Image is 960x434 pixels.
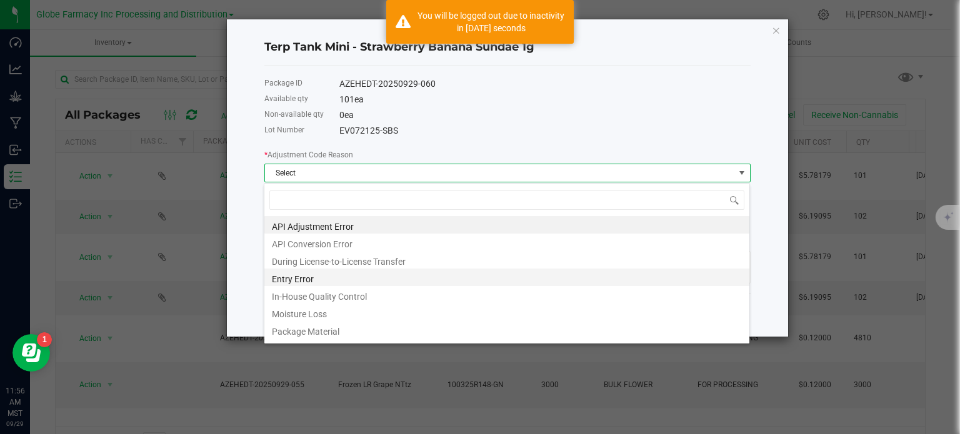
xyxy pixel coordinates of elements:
[264,149,353,160] label: Adjustment Code Reason
[265,164,734,182] span: Select
[264,124,304,136] label: Lot Number
[264,39,751,56] h4: Terp Tank Mini - Strawberry Banana Sundae 1g
[264,93,308,104] label: Available qty
[339,124,751,137] div: EV072125-SBS
[12,334,50,372] iframe: Resource center
[264,77,302,89] label: Package ID
[339,93,751,106] div: 101
[339,77,751,91] div: AZEHEDT-20250929-060
[37,332,52,347] iframe: Resource center unread badge
[344,110,354,120] span: ea
[339,109,751,122] div: 0
[354,94,364,104] span: ea
[264,109,324,120] label: Non-available qty
[417,9,564,34] div: You will be logged out due to inactivity in 1053 seconds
